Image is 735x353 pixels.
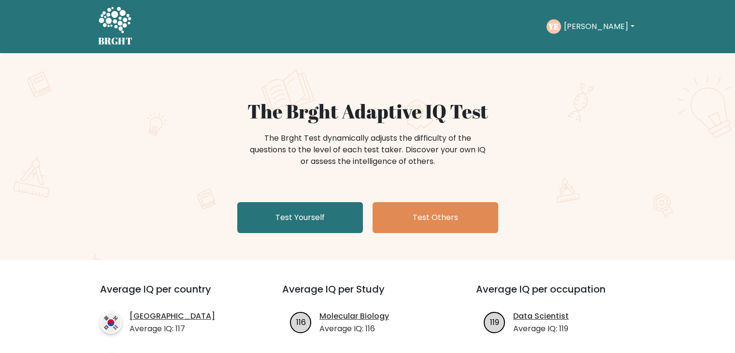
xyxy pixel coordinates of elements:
[282,283,453,307] h3: Average IQ per Study
[319,323,389,335] p: Average IQ: 116
[561,20,637,33] button: [PERSON_NAME]
[237,202,363,233] a: Test Yourself
[130,310,215,322] a: [GEOGRAPHIC_DATA]
[130,323,215,335] p: Average IQ: 117
[373,202,498,233] a: Test Others
[548,21,559,32] text: YE
[132,100,604,123] h1: The Brght Adaptive IQ Test
[98,4,133,49] a: BRGHT
[319,310,389,322] a: Molecular Biology
[476,283,647,307] h3: Average IQ per occupation
[98,35,133,47] h5: BRGHT
[100,312,122,334] img: country
[490,316,499,327] text: 119
[296,316,306,327] text: 116
[513,323,569,335] p: Average IQ: 119
[100,283,247,307] h3: Average IQ per country
[513,310,569,322] a: Data Scientist
[247,132,489,167] div: The Brght Test dynamically adjusts the difficulty of the questions to the level of each test take...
